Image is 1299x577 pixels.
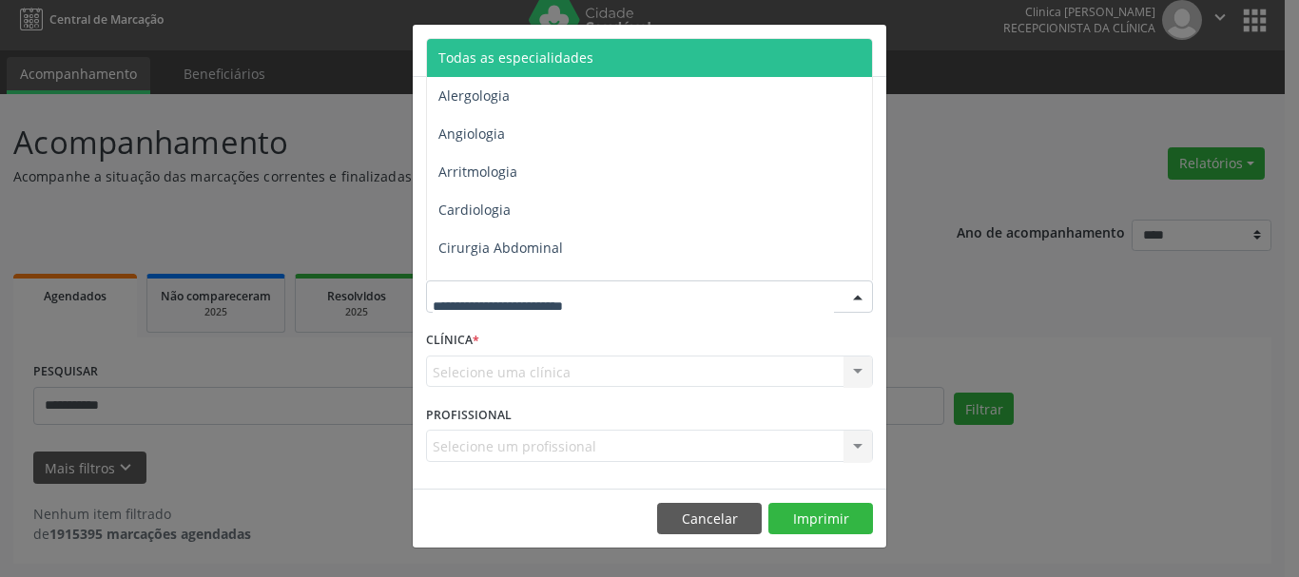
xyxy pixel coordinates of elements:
[438,163,517,181] span: Arritmologia
[438,239,563,257] span: Cirurgia Abdominal
[438,48,593,67] span: Todas as especialidades
[657,503,762,535] button: Cancelar
[438,277,555,295] span: Cirurgia Bariatrica
[438,125,505,143] span: Angiologia
[438,201,511,219] span: Cardiologia
[438,87,510,105] span: Alergologia
[426,400,512,430] label: PROFISSIONAL
[426,38,644,63] h5: Relatório de agendamentos
[426,326,479,356] label: CLÍNICA
[768,503,873,535] button: Imprimir
[848,25,886,71] button: Close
